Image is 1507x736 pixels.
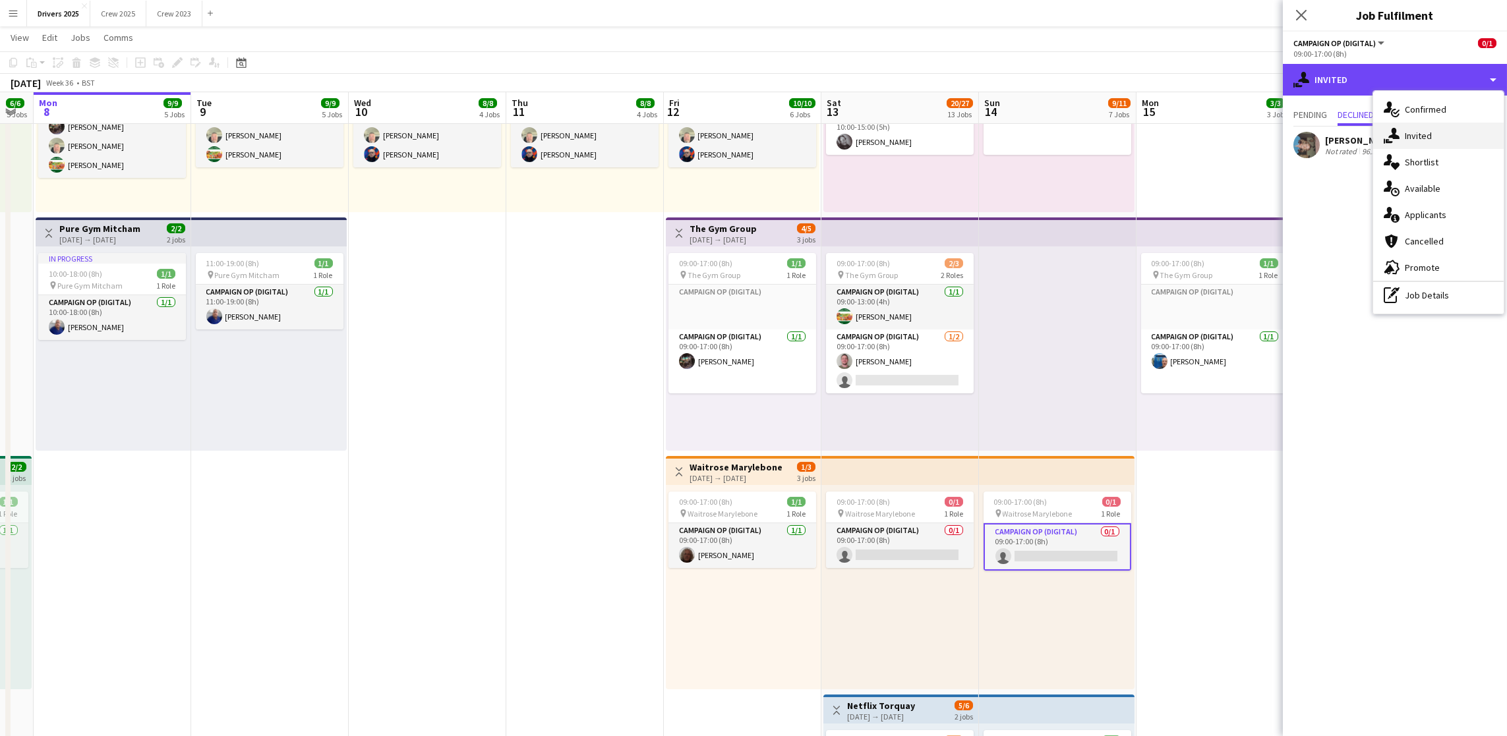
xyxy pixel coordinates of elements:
div: 7 Jobs [1109,109,1130,119]
div: 09:00-17:00 (8h)1/1 The Gym Group1 RoleCampaign Op (Digital)Campaign Op (Digital)1/109:00-17:00 (... [668,253,816,393]
a: Jobs [65,29,96,46]
div: 09:00-17:00 (8h)2/3 The Gym Group2 RolesCampaign Op (Digital)1/109:00-13:00 (4h)[PERSON_NAME]Camp... [826,253,974,393]
button: Crew 2025 [90,1,146,26]
span: 1 Role [786,270,806,280]
span: Cancelled [1405,235,1444,247]
span: 11 [510,104,528,119]
span: 12 [667,104,680,119]
span: 09:00-17:00 (8h) [994,497,1048,507]
span: 1/1 [157,269,175,279]
div: 2 jobs [8,472,26,483]
span: 1/3 [797,462,815,472]
div: In progress [38,253,186,264]
app-card-role-placeholder: Photographer [984,110,1131,155]
h3: The Gym Group [690,223,757,235]
div: BST [82,78,95,88]
span: 09:00-17:00 (8h) [679,258,732,268]
app-card-role: Campaign Op (Digital)1/109:00-13:00 (4h)[PERSON_NAME] [826,285,974,329]
span: Comms [103,32,133,43]
div: In progress10:00-18:00 (8h)1/1 Pure Gym Mitcham1 RoleCampaign Op (Digital)1/110:00-18:00 (8h)[PER... [38,253,186,340]
span: Jobs [71,32,90,43]
app-card-role: Campaign Op (Digital)0/109:00-17:00 (8h) [984,523,1131,571]
app-card-role: Campaign Op (Digital)1/109:00-17:00 (8h)[PERSON_NAME] [1141,329,1289,393]
span: 10 [352,104,371,119]
app-card-role: Photographer1/110:00-15:00 (5h)[PERSON_NAME] [826,110,974,155]
div: 2 jobs [167,233,185,244]
div: 96.25mi [1359,146,1391,156]
div: [DATE] [11,76,41,90]
span: 0/1 [1102,497,1121,507]
span: 1 Role [944,509,963,519]
span: Promote [1405,262,1440,273]
span: The Gym Group [688,270,740,280]
span: 0/1 [1478,38,1496,48]
span: Declined [1338,110,1374,119]
div: 4 Jobs [637,109,657,119]
span: Applicants [1405,209,1446,221]
div: [DATE] → [DATE] [690,473,783,483]
span: 8/8 [479,98,497,108]
span: 1 Role [314,270,333,280]
span: Waitrose Marylebone [845,509,915,519]
span: 8/8 [636,98,655,108]
div: 5 Jobs [164,109,185,119]
span: 1/1 [787,497,806,507]
span: 1 Role [156,281,175,291]
span: 9/9 [163,98,182,108]
div: 09:00-17:00 (8h) [1293,49,1496,59]
span: 13 [825,104,841,119]
div: 6 Jobs [790,109,815,119]
app-card-role: Campaign Op (Digital)1/110:00-18:00 (8h)[PERSON_NAME] [38,295,186,340]
div: [DATE] → [DATE] [847,712,915,722]
span: 20/27 [947,98,973,108]
app-job-card: 09:00-17:00 (8h)1/1 Waitrose Marylebone1 RoleCampaign Op (Digital)1/109:00-17:00 (8h)[PERSON_NAME] [668,492,816,568]
span: Sat [827,97,841,109]
h3: Job Fulfilment [1283,7,1507,24]
span: 1 Role [1102,509,1121,519]
div: 3 jobs [797,472,815,483]
app-card-role: Campaign Op (Digital)1/109:00-17:00 (8h)[PERSON_NAME] [668,523,816,568]
span: 11:00-19:00 (8h) [206,258,260,268]
h3: Netflix Torquay [847,700,915,712]
span: Pending [1293,110,1327,119]
span: Pure Gym Mitcham [215,270,280,280]
span: 1/1 [787,258,806,268]
button: Drivers 2025 [27,1,90,26]
span: Tue [196,97,212,109]
h3: Pure Gym Mitcham [59,223,140,235]
span: 1/1 [314,258,333,268]
span: Fri [669,97,680,109]
div: 5 Jobs [322,109,342,119]
app-job-card: 09:00-17:00 (8h)0/1 Waitrose Marylebone1 RoleCampaign Op (Digital)0/109:00-17:00 (8h) [826,492,974,568]
div: 4 Jobs [479,109,500,119]
app-card-role: Campaign Op (Digital)1/111:00-19:00 (8h)[PERSON_NAME] [196,285,343,329]
div: [DATE] → [DATE] [690,235,757,244]
button: Campaign Op (Digital) [1293,38,1386,48]
span: Mon [1142,97,1159,109]
span: Pure Gym Mitcham [57,281,123,291]
span: Wed [354,97,371,109]
span: 09:00-17:00 (8h) [837,258,890,268]
span: 9/9 [321,98,340,108]
span: Mon [39,97,57,109]
span: 1 Role [786,509,806,519]
div: 3 Jobs [1267,109,1287,119]
div: Invited [1283,64,1507,96]
button: Crew 2023 [146,1,202,26]
div: 11:00-19:00 (8h)1/1 Pure Gym Mitcham1 RoleCampaign Op (Digital)1/111:00-19:00 (8h)[PERSON_NAME] [196,253,343,329]
span: 10/10 [789,98,815,108]
span: 2/2 [8,462,26,472]
span: Edit [42,32,57,43]
span: Confirmed [1405,103,1446,115]
app-card-role-placeholder: Campaign Op (Digital) [1141,285,1289,329]
span: Thu [512,97,528,109]
span: 6/6 [6,98,24,108]
span: Week 36 [44,78,76,88]
span: 1/1 [1260,258,1278,268]
app-card-role: Campaign Op (Digital)1/109:00-17:00 (8h)[PERSON_NAME] [668,329,816,393]
app-job-card: 09:00-17:00 (8h)0/1 Waitrose Marylebone1 RoleCampaign Op (Digital)0/109:00-17:00 (8h) [984,492,1131,571]
div: 09:00-17:00 (8h)1/1 The Gym Group1 RoleCampaign Op (Digital)Campaign Op (Digital)1/109:00-17:00 (... [1141,253,1289,393]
